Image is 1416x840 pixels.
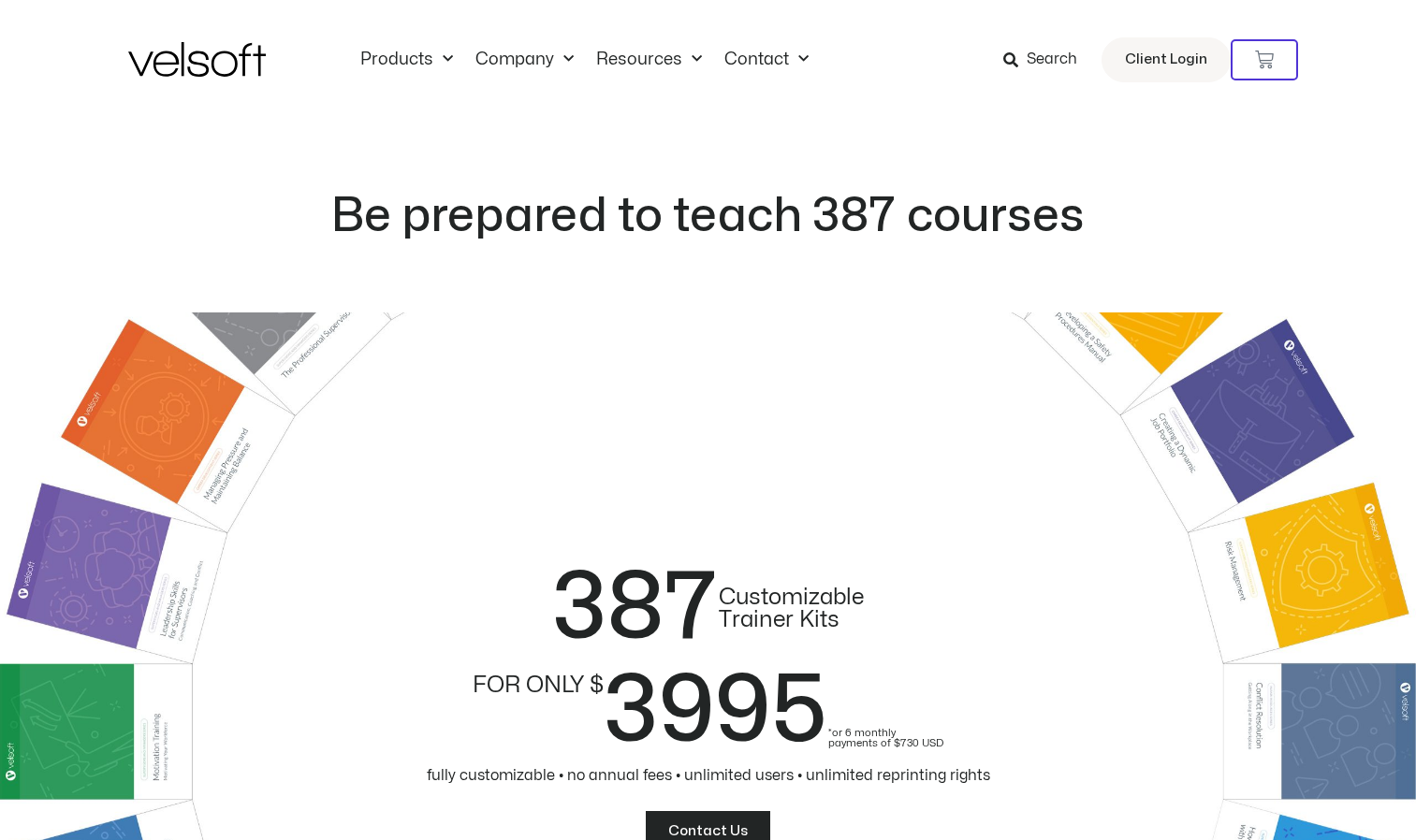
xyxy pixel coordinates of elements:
[604,665,828,759] h2: 3995
[1102,37,1231,82] a: Client Login
[1027,48,1077,72] span: Search
[331,183,1085,249] h1: Be prepared to teach 387 courses
[349,50,820,70] nav: Menu
[1003,44,1090,76] a: Search
[349,50,464,70] a: ProductsMenu Toggle
[552,562,719,656] h2: 387
[128,42,266,77] img: Velsoft Training Materials
[713,50,820,70] a: ContactMenu Toggle
[719,587,864,631] p: Customizable Trainer Kits
[585,50,713,70] a: ResourcesMenu Toggle
[1125,48,1207,72] span: Client Login
[427,768,990,783] p: fully customizable • no annual fees • unlimited users • unlimited reprinting rights
[828,728,944,748] p: *or 6 monthly payments of $730 USD
[464,50,585,70] a: CompanyMenu Toggle
[473,674,604,697] p: FOR ONLY $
